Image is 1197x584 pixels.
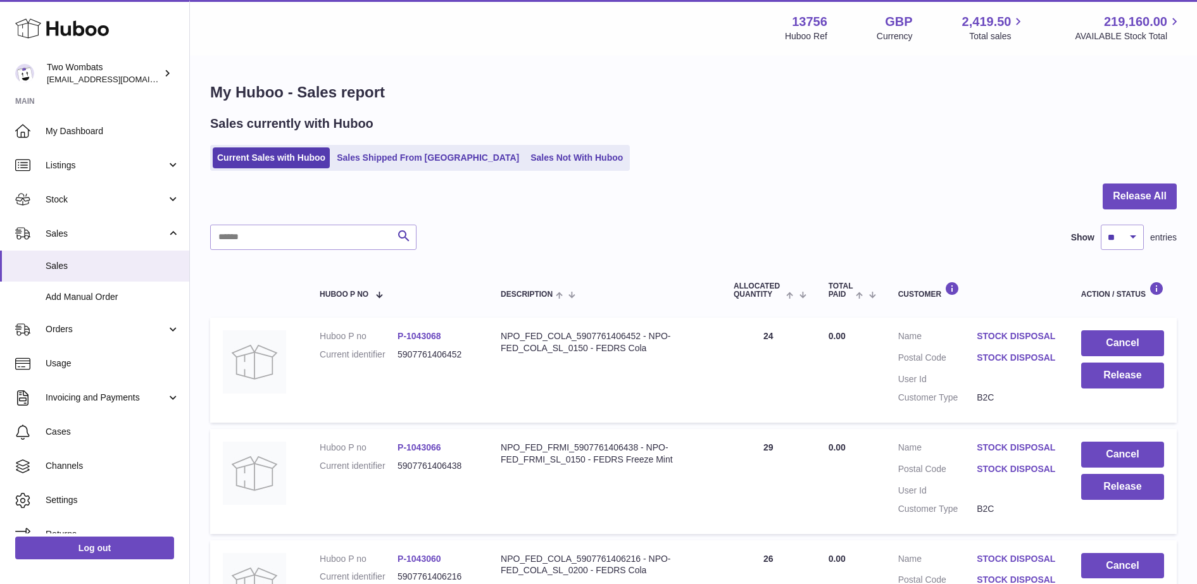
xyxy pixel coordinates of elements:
[501,553,708,577] div: NPO_FED_COLA_5907761406216 - NPO-FED_COLA_SL_0200 - FEDRS Cola
[977,352,1056,364] a: STOCK DISPOSAL
[792,13,827,30] strong: 13756
[829,442,846,452] span: 0.00
[1081,282,1164,299] div: Action / Status
[977,330,1056,342] a: STOCK DISPOSAL
[15,64,34,83] img: internalAdmin-13756@internal.huboo.com
[210,115,373,132] h2: Sales currently with Huboo
[898,442,977,457] dt: Name
[898,373,977,385] dt: User Id
[898,463,977,478] dt: Postal Code
[1081,330,1164,356] button: Cancel
[46,357,180,370] span: Usage
[398,331,441,341] a: P-1043068
[46,194,166,206] span: Stock
[210,82,1177,103] h1: My Huboo - Sales report
[46,159,166,171] span: Listings
[977,503,1056,515] dd: B2C
[526,147,627,168] a: Sales Not With Huboo
[829,331,846,341] span: 0.00
[898,282,1056,299] div: Customer
[223,330,286,394] img: no-photo.jpg
[47,74,186,84] span: [EMAIL_ADDRESS][DOMAIN_NAME]
[398,554,441,564] a: P-1043060
[898,553,977,568] dt: Name
[734,282,783,299] span: ALLOCATED Quantity
[1104,13,1167,30] span: 219,160.00
[398,571,475,583] dd: 5907761406216
[46,228,166,240] span: Sales
[969,30,1025,42] span: Total sales
[47,61,161,85] div: Two Wombats
[46,260,180,272] span: Sales
[398,460,475,472] dd: 5907761406438
[898,503,977,515] dt: Customer Type
[898,352,977,367] dt: Postal Code
[1071,232,1094,244] label: Show
[332,147,523,168] a: Sales Shipped From [GEOGRAPHIC_DATA]
[1150,232,1177,244] span: entries
[15,537,174,559] a: Log out
[1081,442,1164,468] button: Cancel
[785,30,827,42] div: Huboo Ref
[721,318,816,423] td: 24
[1081,474,1164,500] button: Release
[398,442,441,452] a: P-1043066
[320,290,368,299] span: Huboo P no
[320,553,398,565] dt: Huboo P no
[46,460,180,472] span: Channels
[977,392,1056,404] dd: B2C
[320,571,398,583] dt: Current identifier
[1075,30,1182,42] span: AVAILABLE Stock Total
[829,282,853,299] span: Total paid
[46,291,180,303] span: Add Manual Order
[977,553,1056,565] a: STOCK DISPOSAL
[1081,553,1164,579] button: Cancel
[213,147,330,168] a: Current Sales with Huboo
[320,460,398,472] dt: Current identifier
[501,330,708,354] div: NPO_FED_COLA_5907761406452 - NPO-FED_COLA_SL_0150 - FEDRS Cola
[501,290,553,299] span: Description
[977,463,1056,475] a: STOCK DISPOSAL
[46,392,166,404] span: Invoicing and Payments
[977,442,1056,454] a: STOCK DISPOSAL
[898,485,977,497] dt: User Id
[877,30,913,42] div: Currency
[320,330,398,342] dt: Huboo P no
[1075,13,1182,42] a: 219,160.00 AVAILABLE Stock Total
[46,494,180,506] span: Settings
[320,442,398,454] dt: Huboo P no
[1103,183,1177,209] button: Release All
[320,349,398,361] dt: Current identifier
[898,392,977,404] dt: Customer Type
[46,528,180,540] span: Returns
[1081,363,1164,388] button: Release
[46,426,180,438] span: Cases
[898,330,977,345] dt: Name
[398,349,475,361] dd: 5907761406452
[501,442,708,466] div: NPO_FED_FRMI_5907761406438 - NPO-FED_FRMI_SL_0150 - FEDRS Freeze Mint
[962,13,1026,42] a: 2,419.50 Total sales
[46,125,180,137] span: My Dashboard
[962,13,1012,30] span: 2,419.50
[885,13,912,30] strong: GBP
[721,429,816,534] td: 29
[223,442,286,505] img: no-photo.jpg
[46,323,166,335] span: Orders
[829,554,846,564] span: 0.00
